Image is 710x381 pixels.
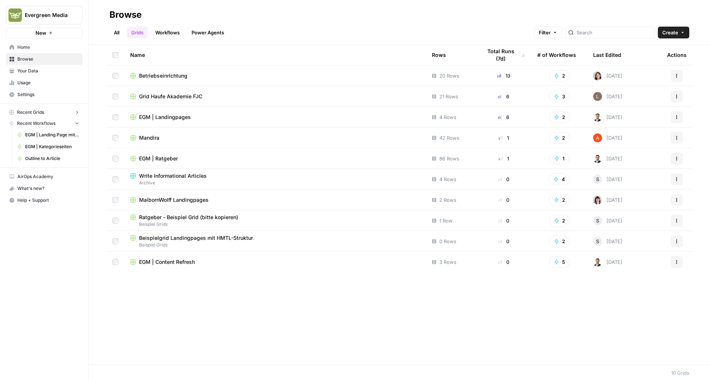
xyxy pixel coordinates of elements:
[6,194,82,206] button: Help + Support
[25,132,79,138] span: EGM | Landing Page mit bestehender Struktur
[439,196,456,204] span: 2 Rows
[25,143,79,150] span: EGM | Kategorieseiten
[9,8,22,22] img: Evergreen Media Logo
[130,155,420,162] a: EGM | Ratgeber
[17,197,79,204] span: Help + Support
[6,118,82,129] button: Recent Workflows
[6,6,82,24] button: Workspace: Evergreen Media
[549,111,570,123] button: 2
[14,141,82,153] a: EGM | Kategorieseiten
[550,153,569,164] button: 1
[482,113,525,121] div: 6
[549,173,570,185] button: 4
[593,216,622,225] div: [DATE]
[549,256,570,268] button: 5
[151,27,184,38] a: Workflows
[539,29,551,36] span: Filter
[139,72,187,79] span: Betriebseinrichtung
[667,45,687,65] div: Actions
[17,44,79,51] span: Home
[593,71,622,80] div: [DATE]
[593,237,622,246] div: [DATE]
[130,214,420,228] a: Ratgeber - Beispiel Grid (bitte kopieren)Beispiel Grids
[596,217,599,224] span: S
[537,45,576,65] div: # of Workflows
[139,93,202,100] span: Grid Haufe Akademie FJC
[6,41,82,53] a: Home
[439,217,453,224] span: 1 Row
[549,132,570,144] button: 2
[6,89,82,101] a: Settings
[130,234,420,248] a: Beispielgrid Landingpages mit HMTL-StrukturBeispiel Grids
[482,155,525,162] div: 1
[6,171,82,183] a: AirOps Academy
[439,93,458,100] span: 21 Rows
[593,133,622,142] div: [DATE]
[439,134,459,142] span: 42 Rows
[139,134,159,142] span: Mandira
[596,176,599,183] span: S
[17,68,79,74] span: Your Data
[549,215,570,227] button: 2
[6,183,82,194] button: What's new?
[593,113,622,122] div: [DATE]
[17,79,79,86] span: Usage
[130,113,420,121] a: EGM | Landingpages
[482,238,525,245] div: 0
[130,134,420,142] a: Mandira
[130,45,420,65] div: Name
[6,53,82,65] a: Browse
[482,45,525,65] div: Total Runs (7d)
[593,71,602,80] img: 9ei8zammlfls2gjjhap2otnia9mo
[593,92,622,101] div: [DATE]
[17,120,55,127] span: Recent Workflows
[593,195,602,204] img: tyv1vc9ano6w0k60afnfux898g5f
[482,72,525,79] div: 13
[127,27,148,38] a: Grids
[593,175,622,184] div: [DATE]
[482,258,525,266] div: 0
[14,153,82,164] a: Outline to Article
[593,154,622,163] div: [DATE]
[25,11,70,19] span: Evergreen Media
[130,221,420,228] span: Beispiel Grids
[139,196,209,204] span: MaibornWolff Landingpages
[534,27,562,38] button: Filter
[130,172,420,186] a: Write Informational ArticlesArchive
[17,173,79,180] span: AirOps Academy
[17,91,79,98] span: Settings
[593,92,602,101] img: dg2rw5lz5wrueqm9mfsnexyipzh4
[6,65,82,77] a: Your Data
[130,242,420,248] span: Beispiel Grids
[130,72,420,79] a: Betriebseinrichtung
[6,107,82,118] button: Recent Grids
[577,29,652,36] input: Search
[6,27,82,38] button: New
[109,27,124,38] a: All
[439,72,459,79] span: 20 Rows
[482,196,525,204] div: 0
[593,133,602,142] img: cje7zb9ux0f2nqyv5qqgv3u0jxek
[6,77,82,89] a: Usage
[482,134,525,142] div: 1
[593,195,622,204] div: [DATE]
[14,129,82,141] a: EGM | Landing Page mit bestehender Struktur
[662,29,678,36] span: Create
[139,258,195,266] span: EGM | Content Refresh
[432,45,446,65] div: Rows
[35,29,46,37] span: New
[439,238,456,245] span: 0 Rows
[139,214,238,221] span: Ratgeber - Beispiel Grid (bitte kopieren)
[482,217,525,224] div: 0
[549,194,570,206] button: 2
[482,176,525,183] div: 0
[139,155,178,162] span: EGM | Ratgeber
[139,113,191,121] span: EGM | Landingpages
[439,155,459,162] span: 86 Rows
[130,93,420,100] a: Grid Haufe Akademie FJC
[482,93,525,100] div: 6
[25,155,79,162] span: Outline to Article
[139,172,207,180] span: Write Informational Articles
[109,9,142,21] div: Browse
